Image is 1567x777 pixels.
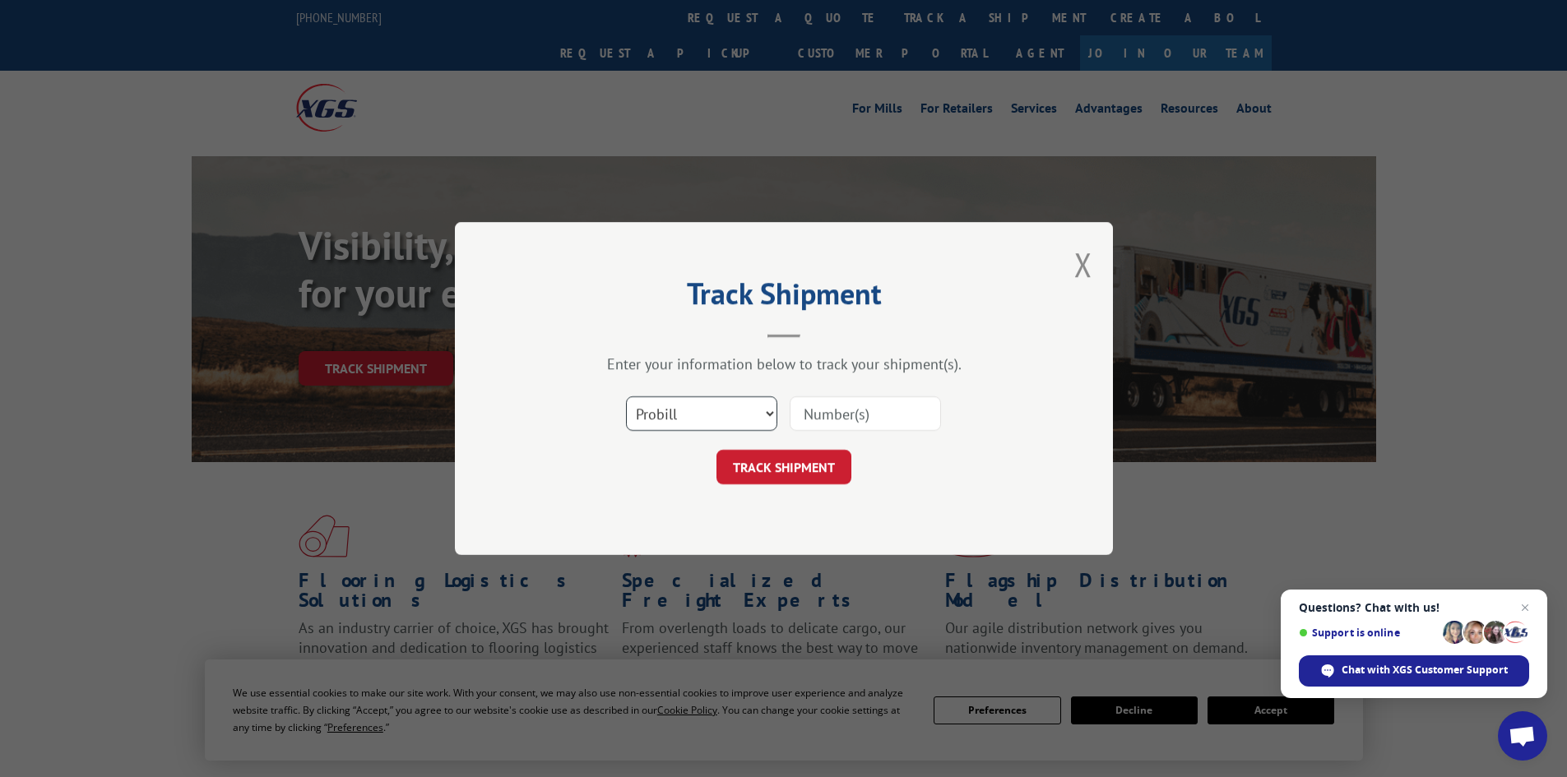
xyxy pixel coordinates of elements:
[1299,627,1437,639] span: Support is online
[537,282,1031,313] h2: Track Shipment
[1515,598,1535,617] span: Close chat
[1299,655,1529,687] div: Chat with XGS Customer Support
[1342,663,1508,678] span: Chat with XGS Customer Support
[790,396,941,431] input: Number(s)
[716,450,851,484] button: TRACK SHIPMENT
[1074,243,1092,286] button: Close modal
[537,354,1031,373] div: Enter your information below to track your shipment(s).
[1299,601,1529,614] span: Questions? Chat with us!
[1498,711,1547,761] div: Open chat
